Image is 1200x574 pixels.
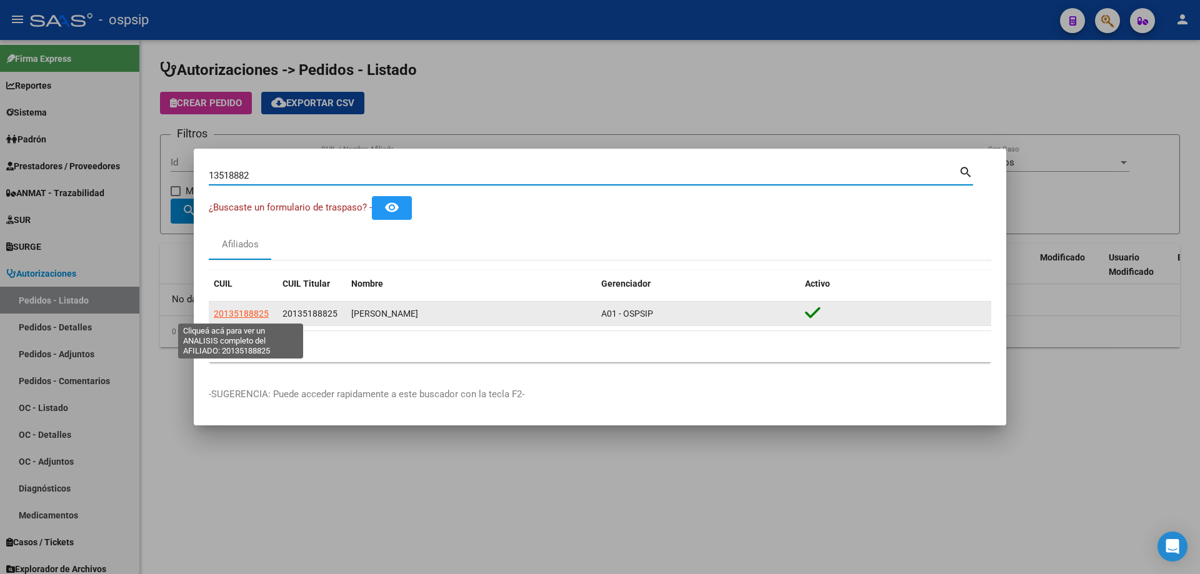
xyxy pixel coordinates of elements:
span: CUIL [214,279,232,289]
div: Open Intercom Messenger [1157,532,1187,562]
p: -SUGERENCIA: Puede acceder rapidamente a este buscador con la tecla F2- [209,387,991,402]
mat-icon: remove_red_eye [384,200,399,215]
div: [PERSON_NAME] [351,307,591,321]
span: ¿Buscaste un formulario de traspaso? - [209,202,372,213]
datatable-header-cell: Nombre [346,270,596,297]
datatable-header-cell: Gerenciador [596,270,800,297]
mat-icon: search [959,164,973,179]
span: CUIL Titular [282,279,330,289]
div: Afiliados [222,237,259,252]
span: A01 - OSPSIP [601,309,653,319]
span: Nombre [351,279,383,289]
span: Gerenciador [601,279,651,289]
span: 20135188825 [282,309,337,319]
span: Activo [805,279,830,289]
span: 20135188825 [214,309,269,319]
datatable-header-cell: CUIL [209,270,277,297]
datatable-header-cell: Activo [800,270,991,297]
div: 1 total [209,331,991,362]
datatable-header-cell: CUIL Titular [277,270,346,297]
